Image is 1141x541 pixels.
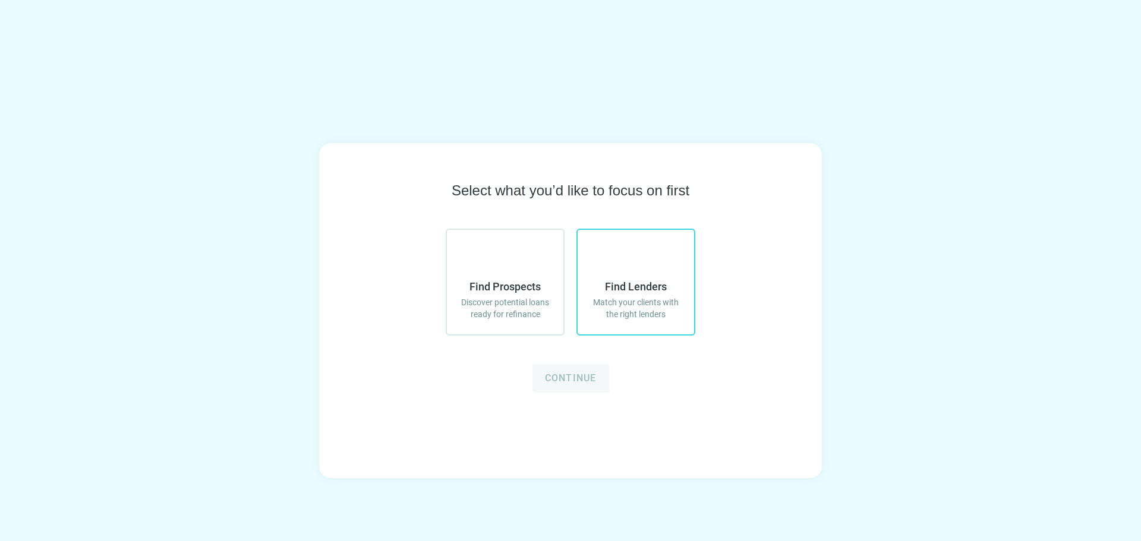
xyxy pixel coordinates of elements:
[459,296,551,320] span: Discover potential loans ready for refinance
[452,181,689,200] span: Select what you’d like to focus on first
[605,280,667,294] span: Find Lenders
[590,296,682,320] span: Match your clients with the right lenders
[469,280,541,294] span: Find Prospects
[532,364,609,393] button: Continue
